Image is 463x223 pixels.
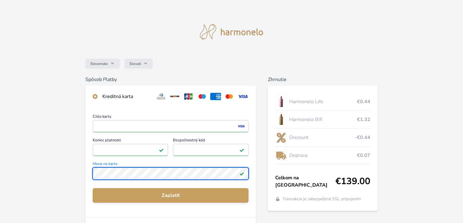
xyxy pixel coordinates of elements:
[98,192,244,199] span: Zaplatiť
[239,171,244,176] img: Pole je platné
[93,188,249,203] button: Zaplatiť
[93,115,249,120] span: Číslo karty
[275,112,287,127] img: CLEAN_BIFI_se_stinem_x-lo.jpg
[357,152,370,159] span: €0.07
[93,162,249,167] span: Meno na karte
[289,152,357,159] span: Doprava
[224,93,235,100] img: mc.svg
[357,116,370,123] span: €1.32
[159,147,164,152] img: Pole je platné
[176,146,246,154] iframe: Iframe pre bezpečnostný kód
[90,61,108,66] span: Slovensko
[93,167,249,180] input: Meno na kartePole je platné
[197,93,208,100] img: maestro.svg
[289,134,355,141] span: Discount
[156,93,167,100] img: diners.svg
[283,196,361,202] span: Transakcia je zabezpečená SSL pripojením
[275,94,287,109] img: CLEAN_LIFE_se_stinem_x-lo.jpg
[125,59,153,69] button: Slovak
[85,76,256,83] h6: Spôsob Platby
[355,134,370,141] span: -€0.44
[237,123,245,129] img: visa
[275,148,287,163] img: delivery-lo.png
[335,176,370,187] span: €139.00
[289,116,357,123] span: Harmonelo Bifi
[169,93,180,100] img: discover.svg
[275,130,287,145] img: discount-lo.png
[93,138,168,144] span: Koniec platnosti
[237,93,249,100] img: visa.svg
[85,59,120,69] button: Slovensko
[129,61,141,66] span: Slovak
[239,147,244,152] img: Pole je platné
[95,146,166,154] iframe: Iframe pre deň vypršania platnosti
[268,76,378,83] h6: Zhrnutie
[289,98,357,105] span: Harmonelo Life
[200,24,263,39] img: logo.svg
[173,138,249,144] span: Bezpečnostný kód
[102,93,151,100] div: Kreditná karta
[95,122,246,130] iframe: Iframe pre číslo karty
[357,98,370,105] span: €0.44
[210,93,221,100] img: amex.svg
[183,93,194,100] img: jcb.svg
[275,174,335,189] span: Celkom na [GEOGRAPHIC_DATA]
